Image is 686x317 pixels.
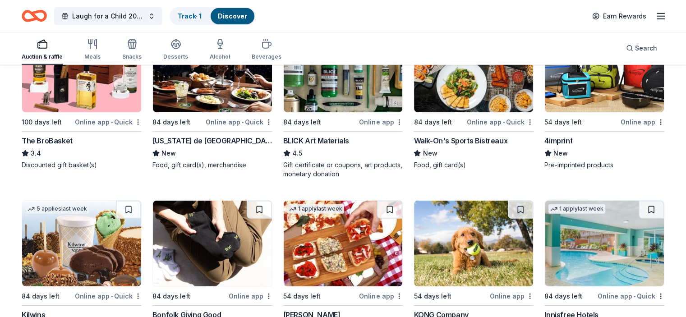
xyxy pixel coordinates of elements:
[22,35,63,65] button: Auction & raffle
[544,26,664,170] a: Image for 4imprint3 applieslast week54 days leftOnline app4imprintNewPre-imprinted products
[544,135,572,146] div: 4imprint
[229,290,272,302] div: Online app
[553,148,568,159] span: New
[72,11,144,22] span: Laugh for a Child 2026
[22,291,60,302] div: 84 days left
[490,290,534,302] div: Online app
[467,116,534,128] div: Online app Quick
[359,116,403,128] div: Online app
[619,39,664,57] button: Search
[178,12,202,20] a: Track· 1
[22,135,73,146] div: The BroBasket
[152,117,190,128] div: 84 days left
[634,293,635,300] span: •
[252,35,281,65] button: Beverages
[218,12,247,20] a: Discover
[26,204,89,214] div: 5 applies last week
[242,119,244,126] span: •
[22,27,141,112] img: Image for The BroBasket
[163,53,188,60] div: Desserts
[22,161,142,170] div: Discounted gift basket(s)
[621,116,664,128] div: Online app
[75,290,142,302] div: Online app Quick
[414,161,534,170] div: Food, gift card(s)
[22,26,142,170] a: Image for The BroBasket14 applieslast week100 days leftOnline app•QuickThe BroBasket3.4Discounted...
[31,148,41,159] span: 3.4
[210,35,230,65] button: Alcohol
[284,201,403,286] img: Image for Grimaldi's
[545,201,664,286] img: Image for Innisfree Hotels
[170,7,255,25] button: Track· 1Discover
[22,201,141,286] img: Image for Kilwins
[283,291,321,302] div: 54 days left
[206,116,272,128] div: Online app Quick
[22,5,47,27] a: Home
[598,290,664,302] div: Online app Quick
[252,53,281,60] div: Beverages
[152,291,190,302] div: 84 days left
[503,119,505,126] span: •
[22,117,62,128] div: 100 days left
[153,201,272,286] img: Image for Bonfolk Giving Good
[163,35,188,65] button: Desserts
[284,27,403,112] img: Image for BLICK Art Materials
[84,53,101,60] div: Meals
[152,135,272,146] div: [US_STATE] de [GEOGRAPHIC_DATA]
[548,204,605,214] div: 1 apply last week
[152,161,272,170] div: Food, gift card(s), merchandise
[423,148,437,159] span: New
[75,116,142,128] div: Online app Quick
[283,161,403,179] div: Gift certificate or coupons, art products, monetary donation
[635,43,657,54] span: Search
[414,117,451,128] div: 84 days left
[287,204,344,214] div: 1 apply last week
[283,135,349,146] div: BLICK Art Materials
[152,26,272,170] a: Image for Texas de Brazil5 applieslast week84 days leftOnline app•Quick[US_STATE] de [GEOGRAPHIC_...
[545,27,664,112] img: Image for 4imprint
[122,35,142,65] button: Snacks
[414,291,451,302] div: 54 days left
[22,53,63,60] div: Auction & raffle
[414,201,533,286] img: Image for KONG Company
[84,35,101,65] button: Meals
[111,293,113,300] span: •
[283,26,403,179] a: Image for BLICK Art Materials5 applieslast week84 days leftOnline appBLICK Art Materials4.5Gift c...
[210,53,230,60] div: Alcohol
[153,27,272,112] img: Image for Texas de Brazil
[54,7,162,25] button: Laugh for a Child 2026
[414,26,534,170] a: Image for Walk-On's Sports Bistreaux 2 applieslast week84 days leftOnline app•QuickWalk-On's Spor...
[359,290,403,302] div: Online app
[161,148,176,159] span: New
[544,117,582,128] div: 54 days left
[587,8,652,24] a: Earn Rewards
[122,53,142,60] div: Snacks
[414,135,507,146] div: Walk-On's Sports Bistreaux
[283,117,321,128] div: 84 days left
[544,161,664,170] div: Pre-imprinted products
[111,119,113,126] span: •
[544,291,582,302] div: 84 days left
[292,148,302,159] span: 4.5
[414,27,533,112] img: Image for Walk-On's Sports Bistreaux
